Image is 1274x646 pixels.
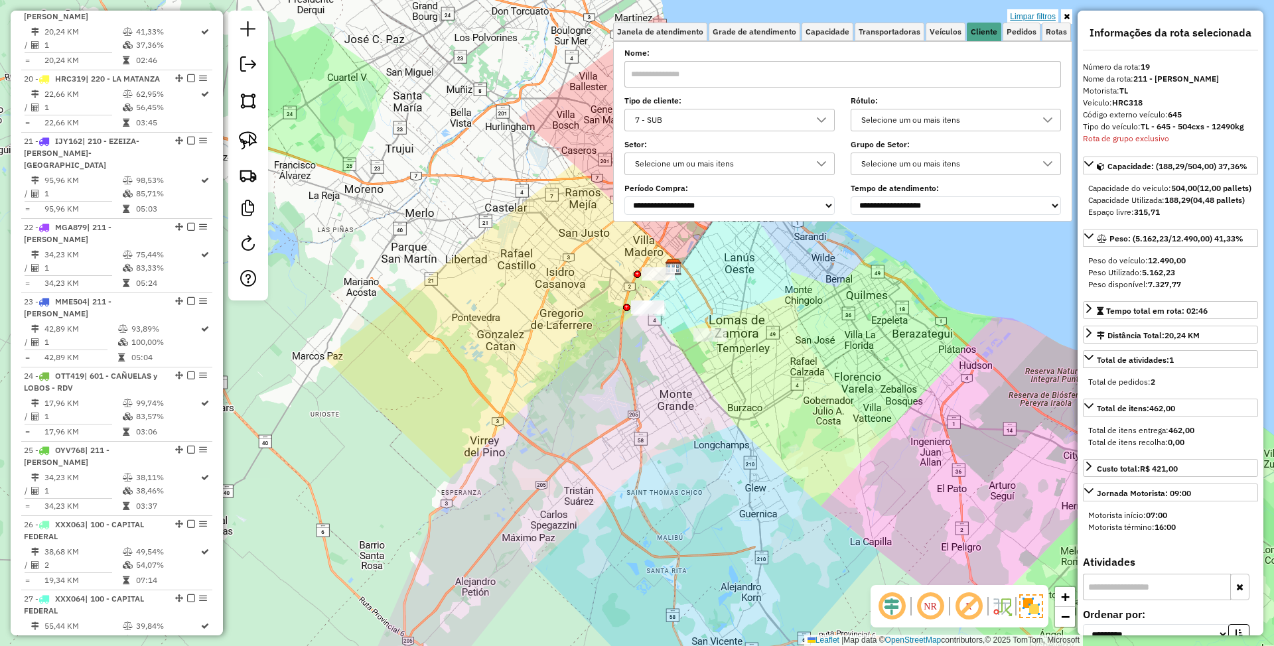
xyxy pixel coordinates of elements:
[44,574,122,587] td: 19,34 KM
[24,445,109,467] span: 25 -
[31,264,39,272] i: Total de Atividades
[1168,425,1194,435] strong: 462,00
[1141,62,1150,72] strong: 19
[201,28,209,36] i: Rota otimizada
[55,136,82,146] span: IJY162
[44,25,122,38] td: 20,24 KM
[24,351,31,364] td: =
[187,297,195,305] em: Finalizar rota
[24,296,111,318] span: | 211 - [PERSON_NAME]
[24,336,31,349] td: /
[44,322,117,336] td: 42,89 KM
[1055,607,1075,627] a: Zoom out
[234,161,263,190] a: Criar rota
[1083,157,1258,174] a: Capacidade: (188,29/504,00) 37,36%
[44,187,122,200] td: 1
[31,28,39,36] i: Distância Total
[175,594,183,602] em: Alterar sequência das rotas
[44,261,122,275] td: 1
[1083,301,1258,319] a: Tempo total em rota: 02:46
[55,296,87,306] span: MME504
[187,223,195,231] em: Finalizar rota
[24,371,157,393] span: 24 -
[135,248,200,261] td: 75,44%
[201,399,209,407] i: Rota otimizada
[123,548,133,556] i: % de utilização do peso
[1083,556,1258,568] h4: Atividades
[55,519,85,529] span: XXX063
[175,297,183,305] em: Alterar sequência das rotas
[44,248,122,261] td: 34,23 KM
[123,41,133,49] i: % de utilização da cubagem
[713,28,796,36] span: Grade de atendimento
[851,95,1061,107] label: Rótulo:
[135,499,200,513] td: 03:37
[123,428,129,436] i: Tempo total em rota
[187,520,195,528] em: Finalizar rota
[31,548,39,556] i: Distância Total
[199,297,207,305] em: Opções
[24,222,111,244] span: 22 -
[24,202,31,216] td: =
[971,28,997,36] span: Cliente
[123,413,133,420] i: % de utilização da cubagem
[1133,74,1219,84] strong: 211 - [PERSON_NAME]
[55,594,85,604] span: XXX064
[187,446,195,454] em: Finalizar rota
[1088,424,1253,436] div: Total de itens entrega:
[24,116,31,129] td: =
[624,47,1061,59] label: Nome:
[1083,484,1258,501] a: Jornada Motorista: 09:00
[1197,183,1251,193] strong: (12,00 pallets)
[1019,594,1043,618] img: Exibir/Ocultar setores
[187,74,195,82] em: Finalizar rota
[841,635,843,645] span: |
[804,635,1083,646] div: Map data © contributors,© 2025 TomTom, Microsoft
[1088,279,1253,291] div: Peso disponível:
[44,397,122,410] td: 17,96 KM
[24,425,31,438] td: =
[1007,9,1058,24] a: Limpar filtros
[624,139,835,151] label: Setor:
[135,116,200,129] td: 03:45
[1142,267,1175,277] strong: 5.162,23
[123,561,133,569] i: % de utilização da cubagem
[44,38,122,52] td: 1
[1083,109,1258,121] div: Código externo veículo:
[199,223,207,231] em: Opções
[1061,9,1072,24] a: Ocultar filtros
[44,202,122,216] td: 95,96 KM
[135,277,200,290] td: 05:24
[1165,195,1190,205] strong: 188,29
[175,74,183,82] em: Alterar sequência das rotas
[630,109,809,131] div: 7 - SUB
[851,139,1061,151] label: Grupo de Setor:
[31,399,39,407] i: Distância Total
[135,187,200,200] td: 85,71%
[624,182,835,194] label: Período Compra:
[24,54,31,67] td: =
[1088,436,1253,448] div: Total de itens recolha:
[123,474,133,482] i: % de utilização do peso
[123,635,133,643] i: % de utilização da cubagem
[199,74,207,82] em: Opções
[31,190,39,198] i: Total de Atividades
[135,25,200,38] td: 41,33%
[31,41,39,49] i: Total de Atividades
[123,103,133,111] i: % de utilização da cubagem
[131,351,200,364] td: 05:04
[24,519,144,541] span: | 100 - CAPITAL FEDERAL
[187,137,195,145] em: Finalizar rota
[1083,27,1258,39] h4: Informações da rota selecionada
[118,354,125,361] i: Tempo total em rota
[806,28,849,36] span: Capacidade
[876,590,908,622] span: Ocultar deslocamento
[1088,194,1253,206] div: Capacidade Utilizada:
[24,371,157,393] span: | 601 - CAÑUELAS y LOBOS - RDV
[118,338,128,346] i: % de utilização da cubagem
[187,371,195,379] em: Finalizar rota
[914,590,946,622] span: Ocultar NR
[24,74,160,84] span: 20 -
[55,445,85,455] span: OYV768
[1165,330,1200,340] span: 20,24 KM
